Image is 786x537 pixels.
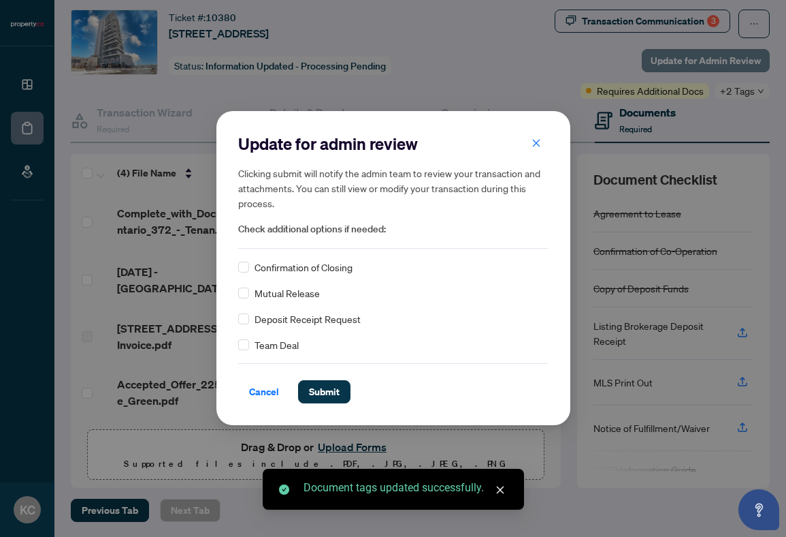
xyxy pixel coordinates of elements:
h2: Update for admin review [238,133,548,155]
span: Team Deal [255,338,299,353]
span: Deposit Receipt Request [255,312,361,327]
span: Submit [309,382,340,403]
button: Cancel [238,381,290,404]
span: Check additional options if needed: [238,221,548,237]
span: close [495,485,505,495]
div: Document tags updated successfully. [304,480,508,496]
span: close [531,138,541,148]
span: Confirmation of Closing [255,260,353,275]
span: check-circle [279,485,289,495]
button: Open asap [738,489,779,530]
button: Submit [298,381,350,404]
h5: Clicking submit will notify the admin team to review your transaction and attachments. You can st... [238,166,548,211]
span: Cancel [249,382,279,403]
a: Close [493,482,508,497]
span: Mutual Release [255,286,320,301]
